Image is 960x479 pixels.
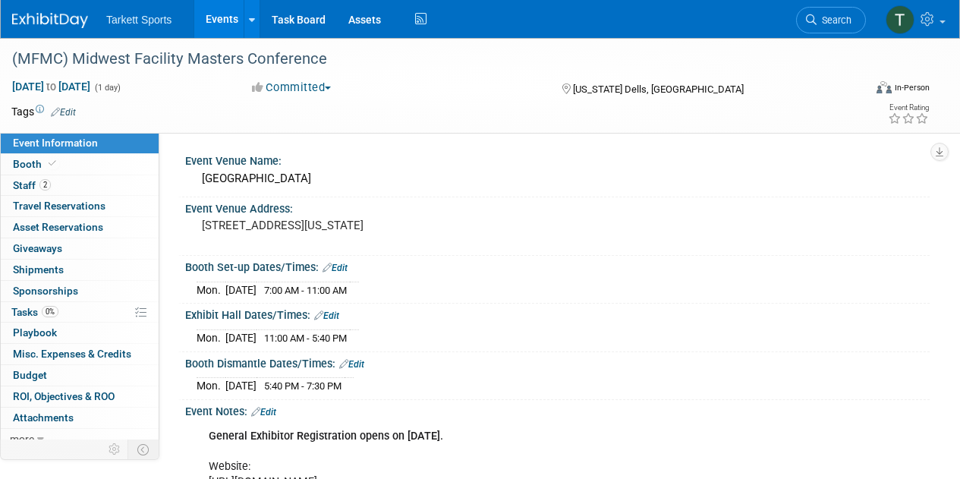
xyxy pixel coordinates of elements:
div: Event Rating [888,104,929,112]
td: Mon. [197,282,225,298]
a: Travel Reservations [1,196,159,216]
a: ROI, Objectives & ROO [1,386,159,407]
div: Event Venue Address: [185,197,930,216]
span: Tasks [11,306,58,318]
a: Booth [1,154,159,175]
span: [US_STATE] Dells, [GEOGRAPHIC_DATA] [573,84,744,95]
td: Tags [11,104,76,119]
span: Playbook [13,326,57,339]
a: Tasks0% [1,302,159,323]
td: Personalize Event Tab Strip [102,440,128,459]
div: [GEOGRAPHIC_DATA] [197,167,918,191]
img: Tom Breuer [886,5,914,34]
a: Giveaways [1,238,159,259]
a: Asset Reservations [1,217,159,238]
span: (1 day) [93,83,121,93]
span: 7:00 AM - 11:00 AM [264,285,347,296]
span: to [44,80,58,93]
span: 5:40 PM - 7:30 PM [264,380,342,392]
div: Event Format [795,79,930,102]
span: 2 [39,179,51,191]
span: 0% [42,306,58,317]
button: Committed [247,80,337,96]
span: Travel Reservations [13,200,105,212]
img: Format-Inperson.png [877,81,892,93]
div: Booth Dismantle Dates/Times: [185,352,930,372]
span: 11:00 AM - 5:40 PM [264,332,347,344]
span: [DATE] [DATE] [11,80,91,93]
span: Giveaways [13,242,62,254]
i: Booth reservation complete [49,159,56,168]
td: [DATE] [225,330,257,346]
span: Sponsorships [13,285,78,297]
div: Exhibit Hall Dates/Times: [185,304,930,323]
span: Asset Reservations [13,221,103,233]
td: Mon. [197,378,225,394]
a: Staff2 [1,175,159,196]
span: more [10,433,34,445]
span: Shipments [13,263,64,276]
span: ROI, Objectives & ROO [13,390,115,402]
img: ExhibitDay [12,13,88,28]
a: Edit [51,107,76,118]
td: [DATE] [225,282,257,298]
a: Edit [339,359,364,370]
span: Tarkett Sports [106,14,172,26]
span: Staff [13,179,51,191]
span: Attachments [13,411,74,424]
span: Budget [13,369,47,381]
a: Edit [323,263,348,273]
div: (MFMC) Midwest Facility Masters Conference [7,46,851,73]
b: General Exhibitor Registration opens on [DATE]. [209,430,443,443]
span: Event Information [13,137,98,149]
td: Mon. [197,330,225,346]
td: Toggle Event Tabs [128,440,159,459]
a: Playbook [1,323,159,343]
div: Event Venue Name: [185,150,930,169]
span: Search [817,14,851,26]
div: In-Person [894,82,930,93]
a: Edit [251,407,276,418]
a: Misc. Expenses & Credits [1,344,159,364]
span: Booth [13,158,59,170]
a: Search [796,7,866,33]
pre: [STREET_ADDRESS][US_STATE] [202,219,479,232]
a: Attachments [1,408,159,428]
td: [DATE] [225,378,257,394]
a: more [1,429,159,449]
a: Sponsorships [1,281,159,301]
div: Booth Set-up Dates/Times: [185,256,930,276]
a: Edit [314,310,339,321]
a: Budget [1,365,159,386]
span: Misc. Expenses & Credits [13,348,131,360]
a: Shipments [1,260,159,280]
a: Event Information [1,133,159,153]
div: Event Notes: [185,400,930,420]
